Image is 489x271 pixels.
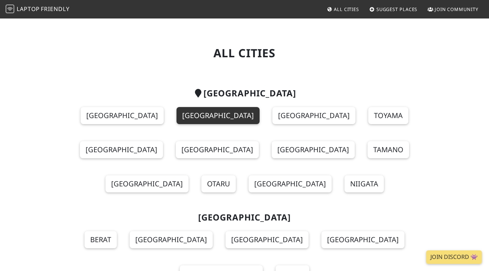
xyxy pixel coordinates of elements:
[105,175,189,192] a: [GEOGRAPHIC_DATA]
[321,231,404,248] a: [GEOGRAPHIC_DATA]
[47,212,443,223] h2: [GEOGRAPHIC_DATA]
[334,6,359,12] span: All Cities
[368,107,408,124] a: Toyama
[41,5,69,13] span: Friendly
[176,107,260,124] a: [GEOGRAPHIC_DATA]
[249,175,332,192] a: [GEOGRAPHIC_DATA]
[81,107,164,124] a: [GEOGRAPHIC_DATA]
[80,141,163,158] a: [GEOGRAPHIC_DATA]
[425,3,481,16] a: Join Community
[366,3,420,16] a: Suggest Places
[47,88,443,99] h2: [GEOGRAPHIC_DATA]
[376,6,418,12] span: Suggest Places
[47,46,443,60] h1: All Cities
[6,3,70,16] a: LaptopFriendly LaptopFriendly
[85,231,117,248] a: Berat
[426,250,482,264] a: Join Discord 👾
[368,141,409,158] a: Tamano
[435,6,478,12] span: Join Community
[226,231,309,248] a: [GEOGRAPHIC_DATA]
[6,5,14,13] img: LaptopFriendly
[201,175,236,192] a: Otaru
[272,141,355,158] a: [GEOGRAPHIC_DATA]
[344,175,384,192] a: Niigata
[176,141,259,158] a: [GEOGRAPHIC_DATA]
[130,231,213,248] a: [GEOGRAPHIC_DATA]
[272,107,355,124] a: [GEOGRAPHIC_DATA]
[324,3,362,16] a: All Cities
[17,5,40,13] span: Laptop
